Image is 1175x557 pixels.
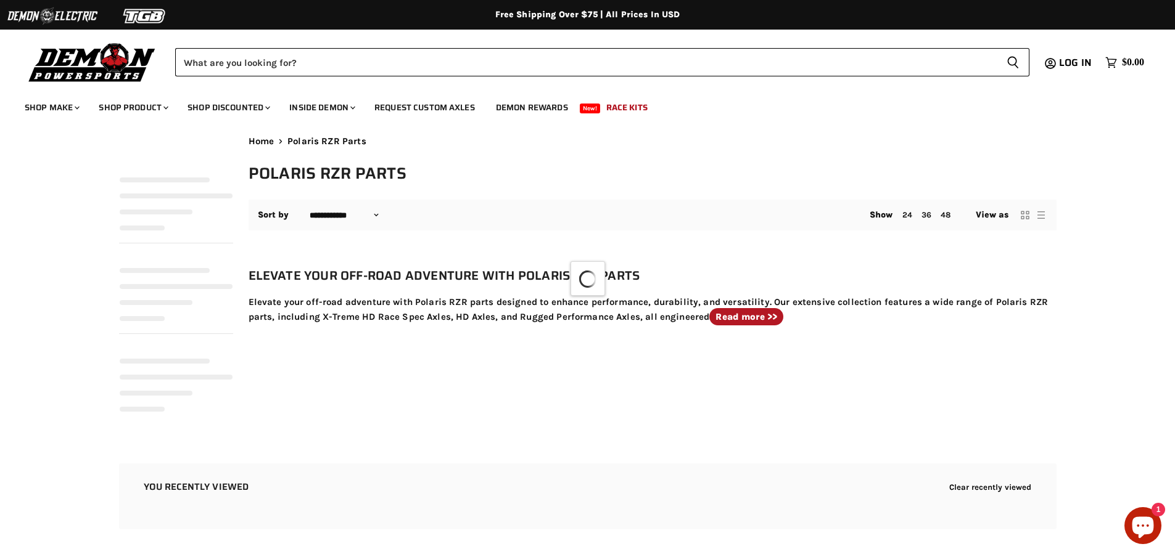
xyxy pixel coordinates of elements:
[249,136,274,147] a: Home
[280,95,363,120] a: Inside Demon
[487,95,577,120] a: Demon Rewards
[902,210,912,219] a: 24
[580,104,601,113] span: New!
[15,90,1141,120] ul: Main menu
[1122,57,1144,68] span: $0.00
[175,48,1029,76] form: Product
[1053,57,1099,68] a: Log in
[15,95,87,120] a: Shop Make
[249,266,1057,285] h2: Elevate Your Off-Road Adventure with Polaris RZR Parts
[949,482,1032,492] button: Clear recently viewed
[249,136,1057,147] nav: Breadcrumbs
[1099,54,1150,71] a: $0.00
[997,48,1029,76] button: Search
[175,48,997,76] input: Search
[921,210,931,219] a: 36
[94,9,1081,20] div: Free Shipping Over $75 | All Prices In USD
[715,311,777,322] strong: Read more >>
[258,210,289,220] label: Sort by
[6,4,99,28] img: Demon Electric Logo 2
[1059,55,1092,70] span: Log in
[178,95,278,120] a: Shop Discounted
[976,210,1009,220] span: View as
[1019,209,1031,221] button: grid view
[94,463,1081,529] aside: Recently viewed products
[25,40,160,84] img: Demon Powersports
[249,200,1057,230] nav: Collection utilities
[249,295,1057,325] p: Elevate your off-road adventure with Polaris RZR parts designed to enhance performance, durabilit...
[870,209,893,220] span: Show
[144,482,249,492] h2: You recently viewed
[89,95,176,120] a: Shop Product
[941,210,950,219] a: 48
[249,163,1057,184] h1: Polaris RZR Parts
[597,95,657,120] a: Race Kits
[1121,507,1165,547] inbox-online-store-chat: Shopify online store chat
[99,4,191,28] img: TGB Logo 2
[1035,209,1047,221] button: list view
[365,95,484,120] a: Request Custom Axles
[287,136,366,147] span: Polaris RZR Parts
